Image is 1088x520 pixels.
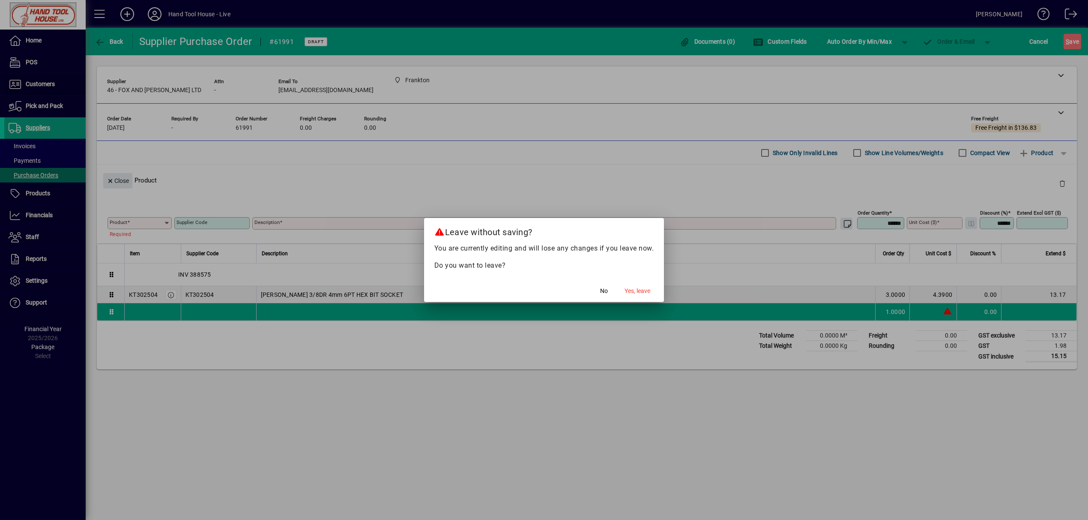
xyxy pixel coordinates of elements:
[625,287,650,296] span: Yes, leave
[621,283,654,299] button: Yes, leave
[590,283,618,299] button: No
[434,260,654,271] p: Do you want to leave?
[424,218,664,243] h2: Leave without saving?
[434,243,654,254] p: You are currently editing and will lose any changes if you leave now.
[600,287,608,296] span: No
